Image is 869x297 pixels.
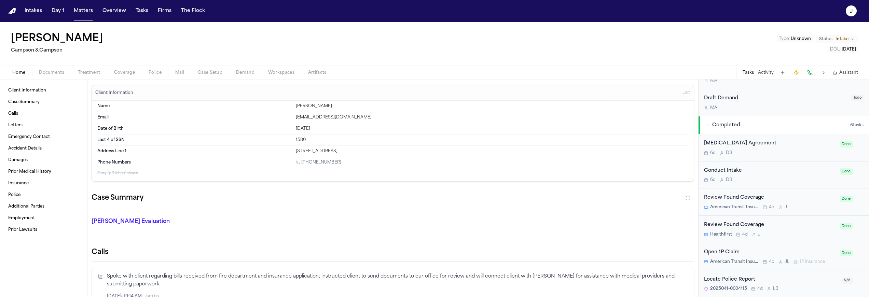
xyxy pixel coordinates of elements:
button: Activity [758,70,774,75]
button: Firms [155,5,174,17]
button: Overview [100,5,129,17]
div: [EMAIL_ADDRESS][DOMAIN_NAME] [296,115,688,120]
span: Done [840,168,853,175]
dt: Address Line 1 [97,148,292,154]
span: 6d [710,150,716,156]
button: Intakes [22,5,45,17]
span: 4d [757,286,763,292]
div: Review Found Coverage [704,221,836,229]
span: Case Setup [198,70,222,75]
span: Healthfirst [710,232,732,237]
button: Edit Type: Unknown [777,36,813,42]
span: Status: [819,37,833,42]
h1: [PERSON_NAME] [11,33,103,45]
span: Phone Numbers [97,160,131,165]
span: Done [840,223,853,229]
a: Home [8,8,16,14]
a: Prior Medical History [5,166,82,177]
button: Day 1 [49,5,67,17]
button: Create Immediate Task [791,68,801,77]
span: M A [710,78,717,83]
a: Insurance [5,178,82,189]
div: Open task: Retainer Agreement [699,134,869,161]
span: [DATE] [842,47,856,52]
a: Prior Lawsuits [5,224,82,235]
span: Intake [836,37,849,42]
h2: Calls [92,247,694,257]
div: Open task: Open 1P Claim [699,243,869,270]
a: Letters [5,120,82,131]
span: Treatment [78,70,100,75]
div: Open task: Review Found Coverage [699,188,869,216]
div: [STREET_ADDRESS] [296,148,688,154]
span: 4d [769,259,774,265]
span: D B [726,150,732,156]
div: Conduct Intake [704,167,836,175]
button: Edit DOL: 2025-06-19 [828,46,858,53]
button: Matters [71,5,96,17]
span: Demand [236,70,254,75]
span: Mail [175,70,184,75]
span: 4d [742,232,748,237]
h2: Case Summary [92,193,143,203]
div: Review Found Coverage [704,194,836,202]
button: Add Task [778,68,787,77]
span: D B [726,177,732,183]
span: Artifacts [308,70,327,75]
span: Assistant [839,70,858,75]
p: [PERSON_NAME] Evaluation [92,217,287,226]
button: The Flock [178,5,208,17]
span: J L [785,259,789,265]
div: Locate Police Report [704,276,838,284]
span: N/A [842,277,853,284]
span: Type : [779,37,790,41]
a: Calls [5,108,82,119]
span: 4d [769,204,774,210]
a: Additional Parties [5,201,82,212]
dt: Date of Birth [97,126,292,131]
div: Draft Demand [704,95,847,102]
span: Edit [682,90,690,95]
button: Make a Call [805,68,815,77]
button: Edit matter name [11,33,103,45]
span: Todo [851,95,864,101]
span: American Transit Insurance Company [710,259,759,265]
dt: Name [97,103,292,109]
a: Police [5,189,82,200]
span: American Transit Insurance Company [710,204,759,210]
span: Unknown [791,37,811,41]
a: Damages [5,155,82,166]
span: 6 task s [850,123,864,128]
p: Spoke with client regarding bills received from fire department and insurance application; instru... [107,273,688,288]
h2: Campson & Campson [11,46,106,55]
button: Tasks [743,70,754,75]
span: Completed [712,122,740,129]
a: Client Information [5,85,82,96]
span: Done [840,196,853,202]
span: M A [710,105,717,111]
button: Tasks [133,5,151,17]
a: Accident Details [5,143,82,154]
span: Done [840,250,853,256]
span: Documents [39,70,64,75]
div: Open task: Conduct Intake [699,161,869,189]
dt: Email [97,115,292,120]
h3: Client Information [94,90,135,96]
div: Open 1P Claim [704,249,836,256]
dt: Last 4 of SSN [97,137,292,143]
span: 2025041-0004115 [710,286,747,292]
span: 6d [710,177,716,183]
button: Edit [680,87,692,98]
div: 1580 [296,137,688,143]
span: L B [773,286,778,292]
span: 1P Insurance [800,259,825,265]
span: DOL : [830,47,841,52]
a: Emergency Contact [5,131,82,142]
span: Done [840,141,853,147]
